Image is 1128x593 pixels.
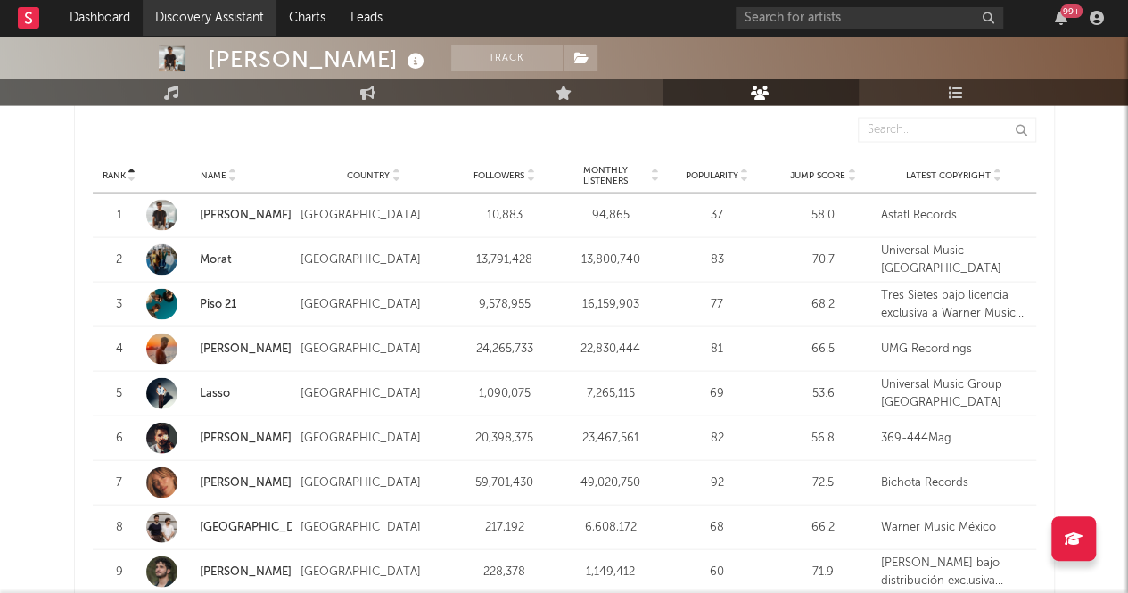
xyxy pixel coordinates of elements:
[562,385,659,403] div: 7,265,115
[456,341,553,358] div: 24,265,733
[881,376,1027,411] div: Universal Music Group [GEOGRAPHIC_DATA]
[775,385,872,403] div: 53.6
[102,385,137,403] div: 5
[685,170,737,181] span: Popularity
[146,512,292,543] a: [GEOGRAPHIC_DATA]
[301,474,447,492] div: [GEOGRAPHIC_DATA]
[102,251,137,269] div: 2
[200,522,320,533] a: [GEOGRAPHIC_DATA]
[200,254,232,266] a: Morat
[451,45,563,71] button: Track
[473,170,524,181] span: Followers
[1055,11,1067,25] button: 99+
[775,564,872,581] div: 71.9
[102,430,137,448] div: 6
[146,289,292,320] a: Piso 21
[456,519,553,537] div: 217,192
[456,474,553,492] div: 59,701,430
[102,207,137,225] div: 1
[102,519,137,537] div: 8
[562,296,659,314] div: 16,159,903
[881,207,1027,225] div: Astatl Records
[301,251,447,269] div: [GEOGRAPHIC_DATA]
[668,251,765,269] div: 83
[881,474,1027,492] div: Bichota Records
[146,423,292,454] a: [PERSON_NAME]
[456,207,553,225] div: 10,883
[301,296,447,314] div: [GEOGRAPHIC_DATA]
[456,564,553,581] div: 228,378
[562,564,659,581] div: 1,149,412
[881,287,1027,322] div: Tres Sietes bajo licencia exclusiva a Warner Music México
[668,564,765,581] div: 60
[668,207,765,225] div: 37
[301,564,447,581] div: [GEOGRAPHIC_DATA]
[858,118,1036,143] input: Search...
[103,170,126,181] span: Rank
[736,7,1003,29] input: Search for artists
[775,430,872,448] div: 56.8
[200,477,292,489] a: [PERSON_NAME]
[668,341,765,358] div: 81
[200,432,292,444] a: [PERSON_NAME]
[146,378,292,409] a: Lasso
[301,519,447,537] div: [GEOGRAPHIC_DATA]
[208,45,429,74] div: [PERSON_NAME]
[668,430,765,448] div: 82
[102,564,137,581] div: 9
[201,170,226,181] span: Name
[562,430,659,448] div: 23,467,561
[881,519,1027,537] div: Warner Music México
[301,207,447,225] div: [GEOGRAPHIC_DATA]
[562,341,659,358] div: 22,830,444
[881,430,1027,448] div: 369-444Mag
[790,170,845,181] span: Jump Score
[200,566,292,578] a: [PERSON_NAME]
[775,341,872,358] div: 66.5
[146,467,292,498] a: [PERSON_NAME]
[775,474,872,492] div: 72.5
[668,519,765,537] div: 68
[456,296,553,314] div: 9,578,955
[1060,4,1083,18] div: 99 +
[456,430,553,448] div: 20,398,375
[906,170,991,181] span: Latest Copyright
[102,341,137,358] div: 4
[881,341,1027,358] div: UMG Recordings
[200,343,292,355] a: [PERSON_NAME]
[881,555,1027,589] div: [PERSON_NAME] bajo distribución exclusiva [PERSON_NAME] Music [GEOGRAPHIC_DATA]
[456,385,553,403] div: 1,090,075
[668,385,765,403] div: 69
[775,251,872,269] div: 70.7
[200,299,236,310] a: Piso 21
[668,296,765,314] div: 77
[102,296,137,314] div: 3
[562,474,659,492] div: 49,020,750
[562,165,648,186] span: Monthly Listeners
[301,430,447,448] div: [GEOGRAPHIC_DATA]
[562,207,659,225] div: 94,865
[562,251,659,269] div: 13,800,740
[200,210,292,221] a: [PERSON_NAME]
[301,385,447,403] div: [GEOGRAPHIC_DATA]
[347,170,390,181] span: Country
[775,519,872,537] div: 66.2
[881,243,1027,277] div: Universal Music [GEOGRAPHIC_DATA]
[775,296,872,314] div: 68.2
[200,388,230,399] a: Lasso
[146,200,292,231] a: [PERSON_NAME]
[775,207,872,225] div: 58.0
[102,474,137,492] div: 7
[301,341,447,358] div: [GEOGRAPHIC_DATA]
[668,474,765,492] div: 92
[456,251,553,269] div: 13,791,428
[562,519,659,537] div: 6,608,172
[146,244,292,276] a: Morat
[146,556,292,588] a: [PERSON_NAME]
[146,334,292,365] a: [PERSON_NAME]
